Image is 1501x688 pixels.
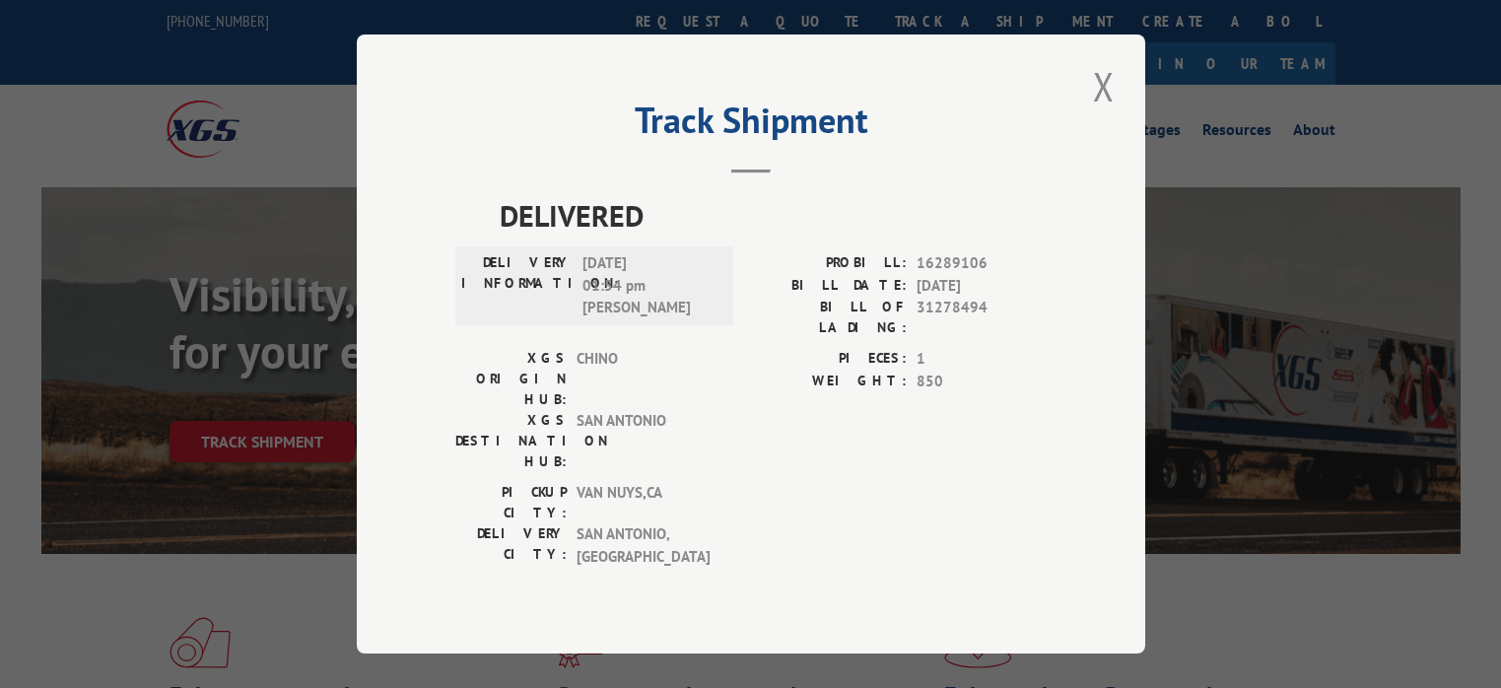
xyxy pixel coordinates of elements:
[917,297,1047,338] span: 31278494
[751,252,907,275] label: PROBILL:
[455,106,1047,144] h2: Track Shipment
[582,252,716,319] span: [DATE] 01:54 pm [PERSON_NAME]
[917,274,1047,297] span: [DATE]
[577,523,710,568] span: SAN ANTONIO , [GEOGRAPHIC_DATA]
[455,482,567,523] label: PICKUP CITY:
[461,252,573,319] label: DELIVERY INFORMATION:
[1087,59,1121,113] button: Close modal
[577,410,710,472] span: SAN ANTONIO
[917,370,1047,392] span: 850
[751,370,907,392] label: WEIGHT:
[917,252,1047,275] span: 16289106
[455,410,567,472] label: XGS DESTINATION HUB:
[500,193,1047,238] span: DELIVERED
[577,482,710,523] span: VAN NUYS , CA
[577,348,710,410] span: CHINO
[751,348,907,371] label: PIECES:
[917,348,1047,371] span: 1
[751,297,907,338] label: BILL OF LADING:
[455,523,567,568] label: DELIVERY CITY:
[455,348,567,410] label: XGS ORIGIN HUB:
[751,274,907,297] label: BILL DATE:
